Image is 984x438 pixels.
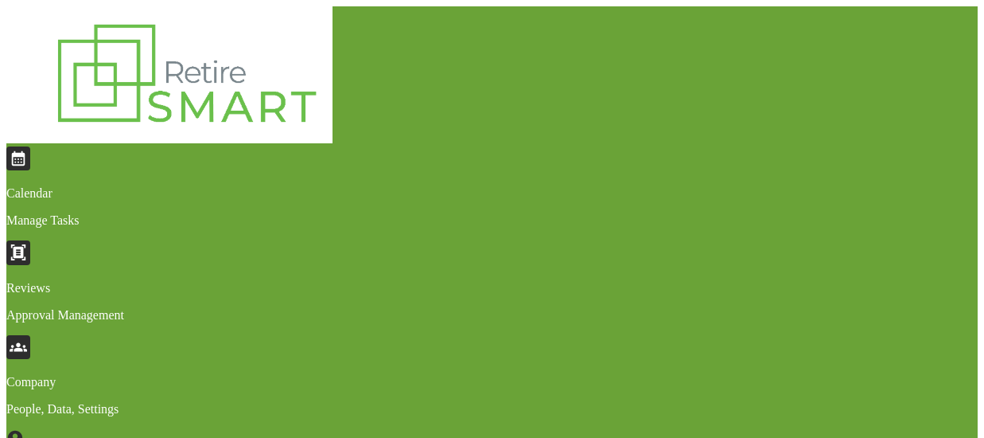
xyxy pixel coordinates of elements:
p: Calendar [6,186,978,201]
p: Manage Tasks [6,213,978,228]
p: Reviews [6,281,978,295]
img: logo [6,6,333,143]
p: People, Data, Settings [6,402,978,416]
p: Approval Management [6,308,978,323]
iframe: Open customer support [933,385,976,428]
p: Company [6,375,978,389]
